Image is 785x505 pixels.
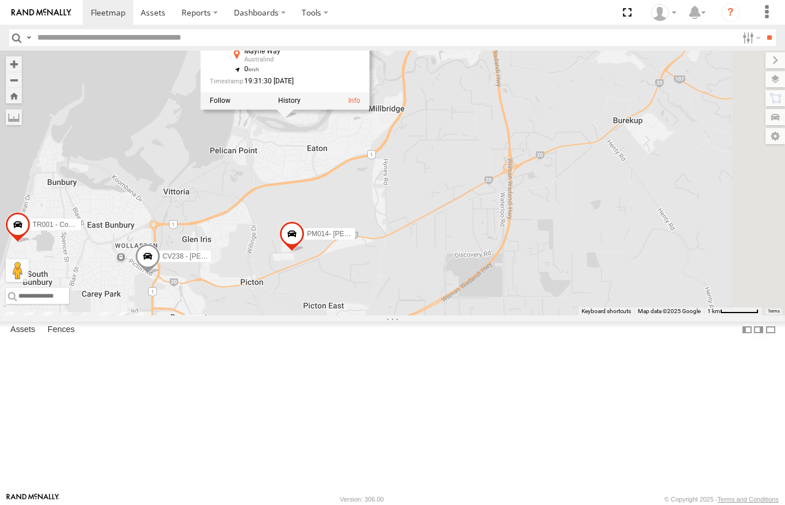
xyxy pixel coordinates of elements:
[42,322,80,338] label: Fences
[753,322,764,338] label: Dock Summary Table to the Right
[348,97,360,105] a: View Asset Details
[6,494,59,505] a: Visit our Website
[340,496,384,503] div: Version: 306.00
[24,29,33,46] label: Search Query
[647,4,680,21] div: Graham Broom
[11,9,71,17] img: rand-logo.svg
[707,308,720,314] span: 1 km
[163,252,247,260] span: CV238 - [PERSON_NAME]
[244,48,337,55] div: Mayne Way
[278,97,301,105] label: View Asset History
[6,259,29,282] button: Drag Pegman onto the map to open Street View
[582,307,631,315] button: Keyboard shortcuts
[6,56,22,72] button: Zoom in
[5,322,41,338] label: Assets
[664,496,779,503] div: © Copyright 2025 -
[765,322,776,338] label: Hide Summary Table
[768,309,780,314] a: Terms
[738,29,763,46] label: Search Filter Options
[307,229,390,237] span: PM014- [PERSON_NAME]
[6,88,22,103] button: Zoom Home
[718,496,779,503] a: Terms and Conditions
[244,65,260,73] span: 0
[33,221,97,229] span: TR001 - Compressor
[638,308,701,314] span: Map data ©2025 Google
[210,78,337,85] div: Date/time of location update
[6,72,22,88] button: Zoom out
[741,322,753,338] label: Dock Summary Table to the Left
[721,3,740,22] i: ?
[6,109,22,125] label: Measure
[704,307,762,315] button: Map scale: 1 km per 63 pixels
[244,56,337,63] div: Australind
[210,97,230,105] label: Realtime tracking of Asset
[765,128,785,144] label: Map Settings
